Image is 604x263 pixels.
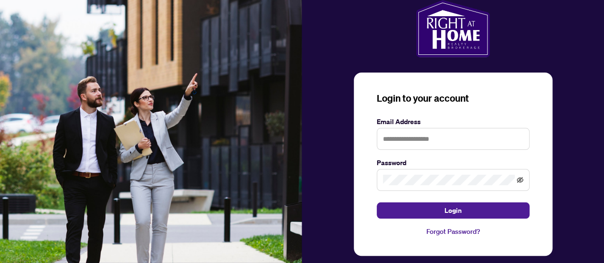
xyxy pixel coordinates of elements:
[377,116,530,127] label: Email Address
[377,158,530,168] label: Password
[517,177,523,183] span: eye-invisible
[377,202,530,219] button: Login
[377,226,530,237] a: Forgot Password?
[377,92,530,105] h3: Login to your account
[445,203,462,218] span: Login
